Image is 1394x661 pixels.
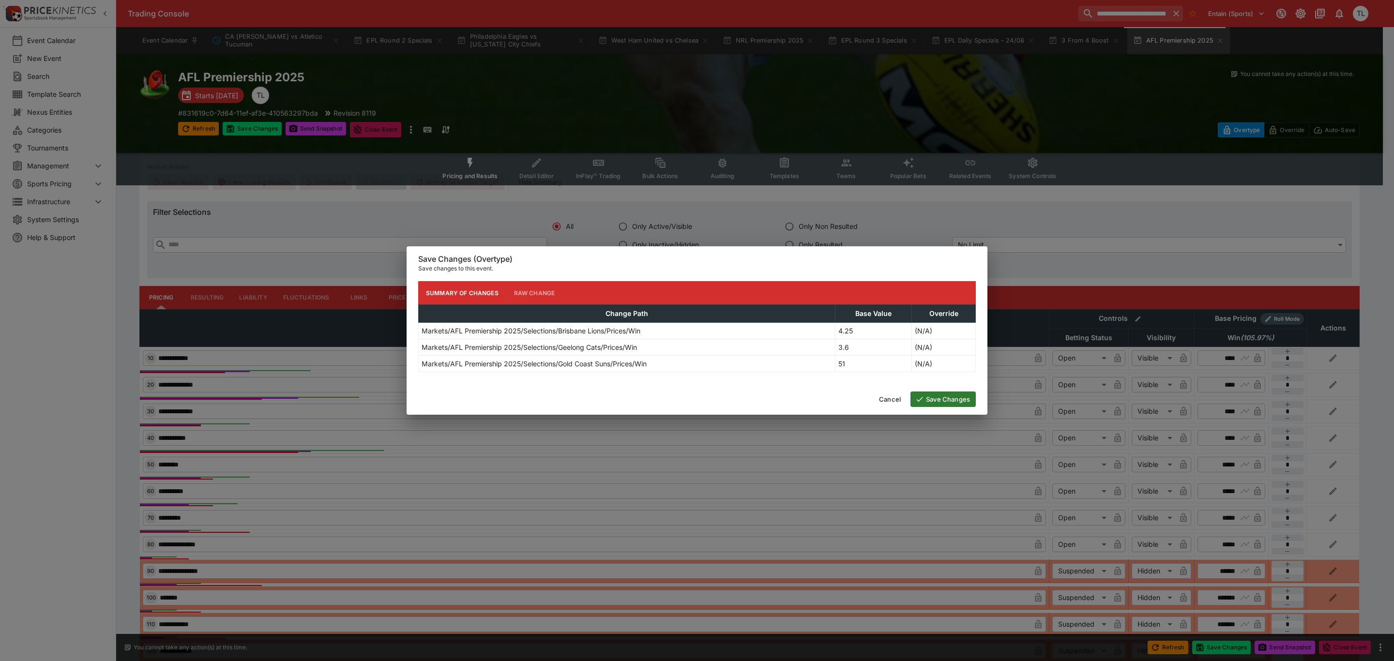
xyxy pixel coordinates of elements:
td: 4.25 [835,323,912,339]
td: (N/A) [912,356,976,372]
p: Save changes to this event. [418,264,976,273]
th: Override [912,305,976,323]
p: Markets/AFL Premiership 2025/Selections/Gold Coast Suns/Prices/Win [422,359,647,369]
th: Change Path [419,305,835,323]
td: 3.6 [835,339,912,356]
button: Save Changes [910,391,976,407]
button: Raw Change [506,281,563,304]
td: (N/A) [912,323,976,339]
p: Markets/AFL Premiership 2025/Selections/Geelong Cats/Prices/Win [422,342,637,352]
p: Markets/AFL Premiership 2025/Selections/Brisbane Lions/Prices/Win [422,326,640,336]
td: (N/A) [912,339,976,356]
h6: Save Changes (Overtype) [418,254,976,264]
td: 51 [835,356,912,372]
button: Cancel [873,391,907,407]
button: Summary of Changes [418,281,506,304]
th: Base Value [835,305,912,323]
